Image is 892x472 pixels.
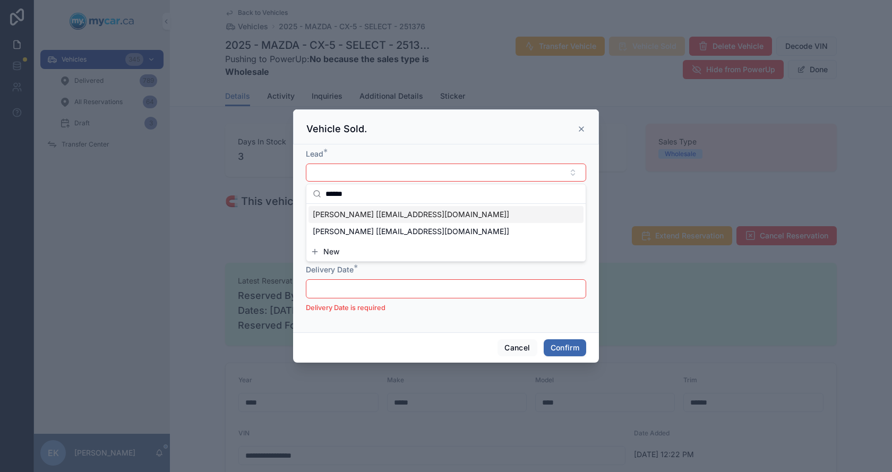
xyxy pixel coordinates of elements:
span: Delivery Date [306,265,354,274]
p: Delivery Date is required [306,303,586,313]
button: Cancel [498,339,537,356]
button: Confirm [544,339,586,356]
span: New [323,246,339,257]
div: Suggestions [306,204,586,242]
span: [PERSON_NAME] [[EMAIL_ADDRESS][DOMAIN_NAME]] [313,209,509,220]
button: Select Button [306,164,586,182]
h3: Vehicle Sold. [306,123,367,135]
button: New [311,246,581,257]
span: Lead [306,149,323,158]
span: [PERSON_NAME] [[EMAIL_ADDRESS][DOMAIN_NAME]] [313,226,509,237]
